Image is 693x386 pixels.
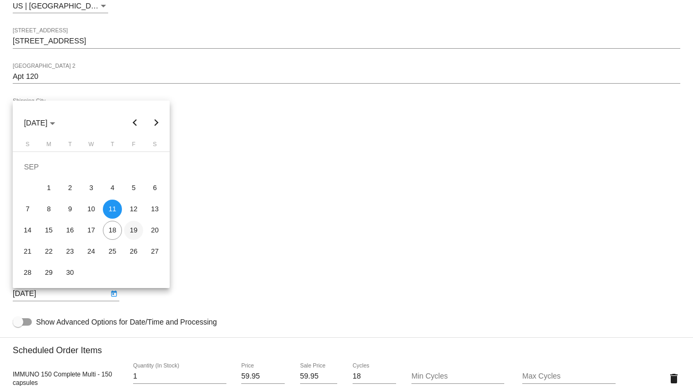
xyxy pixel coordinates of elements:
[102,241,123,262] td: September 25, 2025
[18,221,37,240] div: 14
[38,262,59,283] td: September 29, 2025
[17,262,38,283] td: September 28, 2025
[59,262,81,283] td: September 30, 2025
[102,177,123,199] td: September 4, 2025
[81,241,102,262] td: September 24, 2025
[81,199,102,220] td: September 10, 2025
[39,242,58,261] div: 22
[60,200,80,219] div: 9
[145,221,164,240] div: 20
[123,177,144,199] td: September 5, 2025
[103,242,122,261] div: 25
[18,242,37,261] div: 21
[39,221,58,240] div: 15
[17,220,38,241] td: September 14, 2025
[17,141,38,151] th: Sunday
[38,199,59,220] td: September 8, 2025
[103,221,122,240] div: 18
[38,241,59,262] td: September 22, 2025
[124,178,143,198] div: 5
[123,141,144,151] th: Friday
[102,199,123,220] td: September 11, 2025
[124,242,143,261] div: 26
[145,178,164,198] div: 6
[39,200,58,219] div: 8
[59,141,81,151] th: Tuesday
[60,221,80,240] div: 16
[123,199,144,220] td: September 12, 2025
[124,200,143,219] div: 12
[124,221,143,240] div: 19
[59,199,81,220] td: September 9, 2025
[82,178,101,198] div: 3
[81,220,102,241] td: September 17, 2025
[81,177,102,199] td: September 3, 2025
[60,242,80,261] div: 23
[103,200,122,219] div: 11
[81,141,102,151] th: Wednesday
[123,241,144,262] td: September 26, 2025
[60,178,80,198] div: 2
[59,220,81,241] td: September 16, 2025
[17,156,165,177] td: SEP
[146,112,167,133] button: Next month
[39,263,58,282] div: 29
[123,220,144,241] td: September 19, 2025
[102,220,123,241] td: September 18, 2025
[59,177,81,199] td: September 2, 2025
[144,241,165,262] td: September 27, 2025
[38,177,59,199] td: September 1, 2025
[82,221,101,240] div: 17
[18,200,37,219] div: 7
[24,119,55,127] span: [DATE]
[18,263,37,282] div: 28
[82,242,101,261] div: 24
[15,112,64,133] button: Choose month and year
[38,220,59,241] td: September 15, 2025
[144,141,165,151] th: Saturday
[144,199,165,220] td: September 13, 2025
[38,141,59,151] th: Monday
[145,200,164,219] div: 13
[103,178,122,198] div: 4
[17,199,38,220] td: September 7, 2025
[144,177,165,199] td: September 6, 2025
[125,112,146,133] button: Previous month
[39,178,58,198] div: 1
[60,263,80,282] div: 30
[17,241,38,262] td: September 21, 2025
[59,241,81,262] td: September 23, 2025
[144,220,165,241] td: September 20, 2025
[102,141,123,151] th: Thursday
[82,200,101,219] div: 10
[145,242,164,261] div: 27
